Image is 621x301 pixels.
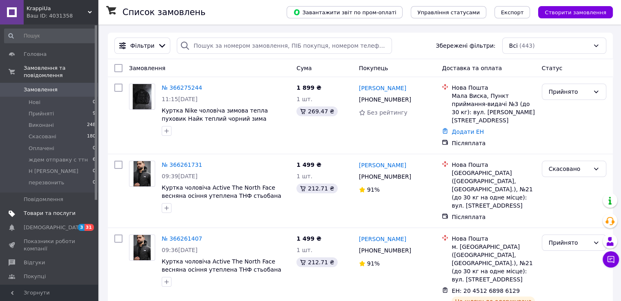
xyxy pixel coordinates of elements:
[296,247,312,253] span: 1 шт.
[452,288,520,294] span: ЕН: 20 4512 6898 6129
[442,65,502,71] span: Доставка та оплата
[29,168,78,175] span: Н [PERSON_NAME]
[509,42,518,50] span: Всі
[93,168,96,175] span: 0
[359,84,406,92] a: [PERSON_NAME]
[162,235,202,242] a: № 366261407
[129,235,155,261] a: Фото товару
[24,238,76,252] span: Показники роботи компанії
[367,260,380,267] span: 91%
[162,247,198,253] span: 09:36[DATE]
[4,29,96,43] input: Пошук
[27,12,98,20] div: Ваш ID: 4031358
[162,84,202,91] a: № 366275244
[162,107,268,122] a: Куртка Nike чоловіча зимова тепла пуховик Найк теплий чорний зима
[452,235,535,243] div: Нова Пошта
[452,92,535,124] div: Мала Виска, Пункт приймання-видачі №3 (до 30 кг): вул. [PERSON_NAME][STREET_ADDRESS]
[287,6,403,18] button: Завантажити звіт по пром-оплаті
[29,110,54,117] span: Прийняті
[549,87,590,96] div: Прийнято
[417,9,480,15] span: Управління статусами
[129,84,155,110] a: Фото товару
[24,259,45,266] span: Відгуки
[24,86,58,93] span: Замовлення
[359,65,388,71] span: Покупець
[29,179,64,186] span: перезвонить
[85,224,94,231] span: 31
[87,133,96,140] span: 180
[296,235,321,242] span: 1 499 ₴
[545,9,606,15] span: Створити замовлення
[359,161,406,169] a: [PERSON_NAME]
[24,210,76,217] span: Товари та послуги
[549,164,590,173] div: Скасовано
[538,6,613,18] button: Створити замовлення
[293,9,396,16] span: Завантажити звіт по пром-оплаті
[549,238,590,247] div: Прийнято
[134,161,151,186] img: Фото товару
[24,224,84,231] span: [DEMOGRAPHIC_DATA]
[78,224,85,231] span: 3
[296,257,337,267] div: 212.71 ₴
[87,122,96,129] span: 248
[122,7,205,17] h1: Список замовлень
[452,139,535,147] div: Післяплата
[367,186,380,193] span: 91%
[29,145,54,152] span: Оплачені
[296,96,312,102] span: 1 шт.
[296,84,321,91] span: 1 899 ₴
[29,99,40,106] span: Нові
[93,110,96,117] span: 9
[357,94,413,105] div: [PHONE_NUMBER]
[93,145,96,152] span: 0
[357,245,413,256] div: [PHONE_NUMBER]
[411,6,486,18] button: Управління статусами
[24,51,47,58] span: Головна
[542,65,563,71] span: Статус
[29,133,56,140] span: Скасовані
[296,65,312,71] span: Cума
[519,42,535,49] span: (443)
[452,243,535,283] div: м. [GEOGRAPHIC_DATA] ([GEOGRAPHIC_DATA], [GEOGRAPHIC_DATA].), №21 (до 30 кг на одне місце): вул. ...
[296,173,312,179] span: 1 шт.
[24,64,98,79] span: Замовлення та повідомлення
[162,258,281,281] a: Куртка чоловіча Active The North Face весняна осіння утеплена ТНФ стьобана чорна
[501,9,524,15] span: Експорт
[29,122,54,129] span: Виконані
[24,273,46,280] span: Покупці
[93,179,96,186] span: 0
[93,99,96,106] span: 0
[177,38,392,54] input: Пошук за номером замовлення, ПІБ покупця, номером телефону, Email, номером накладної
[452,169,535,210] div: [GEOGRAPHIC_DATA] ([GEOGRAPHIC_DATA], [GEOGRAPHIC_DATA].), №21 (до 30 кг на одне місце): вул. [ST...
[162,184,281,207] a: Куртка чоловіча Active The North Face весняна осіння утеплена ТНФ стьобана чорна
[530,9,613,15] a: Створити замовлення
[452,161,535,169] div: Нова Пошта
[133,84,152,109] img: Фото товару
[359,235,406,243] a: [PERSON_NAME]
[27,5,88,12] span: KrappiUa
[162,162,202,168] a: № 366261731
[29,156,88,164] span: ждем отправку с ттн
[162,96,198,102] span: 11:15[DATE]
[129,161,155,187] a: Фото товару
[452,213,535,221] div: Післяплата
[494,6,530,18] button: Експорт
[296,162,321,168] span: 1 499 ₴
[130,42,154,50] span: Фільтри
[603,251,619,268] button: Чат з покупцем
[162,173,198,179] span: 09:39[DATE]
[357,171,413,182] div: [PHONE_NUMBER]
[24,196,63,203] span: Повідомлення
[296,184,337,193] div: 212.71 ₴
[436,42,495,50] span: Збережені фільтри:
[452,128,484,135] a: Додати ЕН
[367,109,407,116] span: Без рейтингу
[296,106,337,116] div: 269.47 ₴
[129,65,165,71] span: Замовлення
[452,84,535,92] div: Нова Пошта
[93,156,96,164] span: 6
[134,235,151,260] img: Фото товару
